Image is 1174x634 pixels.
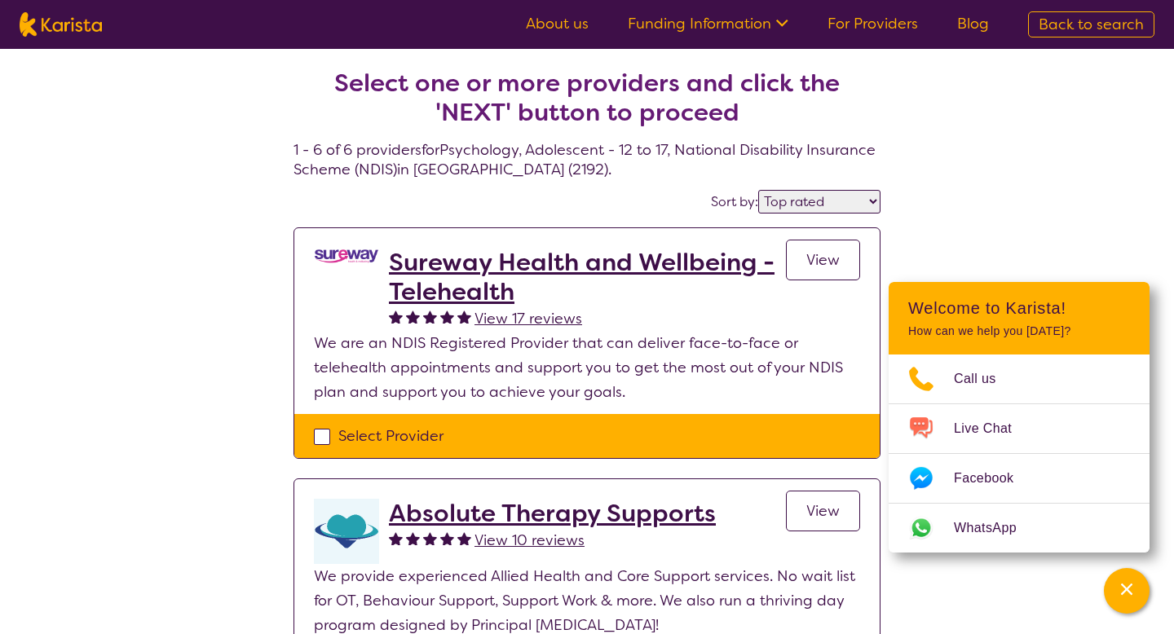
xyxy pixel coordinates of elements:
span: View [806,501,840,521]
img: fullstar [389,531,403,545]
a: Sureway Health and Wellbeing - Telehealth [389,248,786,306]
img: fullstar [440,531,454,545]
a: About us [526,14,589,33]
img: fullstar [423,531,437,545]
a: View 17 reviews [474,306,582,331]
span: WhatsApp [954,516,1036,540]
button: Channel Menu [1104,568,1150,614]
ul: Choose channel [889,354,1150,553]
img: otyvwjbtyss6nczvq3hf.png [314,499,379,564]
a: View 10 reviews [474,528,585,553]
p: We are an NDIS Registered Provider that can deliver face-to-face or telehealth appointments and s... [314,331,860,404]
span: Facebook [954,466,1033,491]
span: View 10 reviews [474,531,585,550]
img: fullstar [457,310,471,324]
img: fullstar [440,310,454,324]
img: Karista logo [20,12,102,37]
label: Sort by: [711,193,758,210]
img: fullstar [457,531,471,545]
span: Call us [954,367,1016,391]
img: fullstar [423,310,437,324]
h2: Welcome to Karista! [908,298,1130,318]
span: Live Chat [954,416,1031,441]
span: Back to search [1039,15,1144,34]
img: fullstar [406,310,420,324]
div: Channel Menu [889,282,1150,553]
img: fullstar [389,310,403,324]
img: fullstar [406,531,420,545]
a: Back to search [1028,11,1154,37]
a: View [786,491,860,531]
a: For Providers [828,14,918,33]
a: View [786,240,860,280]
span: View [806,250,840,270]
a: Absolute Therapy Supports [389,499,716,528]
img: vgwqq8bzw4bddvbx0uac.png [314,248,379,265]
h4: 1 - 6 of 6 providers for Psychology , Adolescent - 12 to 17 , National Disability Insurance Schem... [293,29,880,179]
span: View 17 reviews [474,309,582,328]
p: How can we help you [DATE]? [908,324,1130,338]
a: Web link opens in a new tab. [889,504,1150,553]
a: Funding Information [628,14,788,33]
h2: Select one or more providers and click the 'NEXT' button to proceed [313,68,861,127]
a: Blog [957,14,989,33]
